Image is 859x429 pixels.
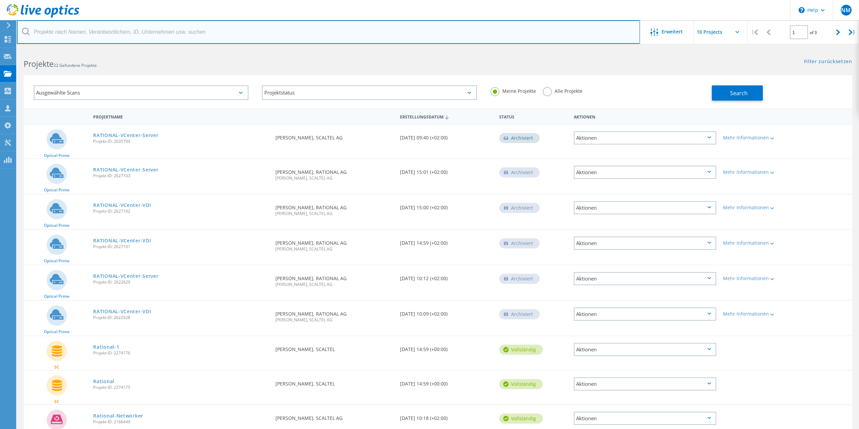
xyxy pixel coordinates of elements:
span: Search [730,89,748,97]
div: | [748,20,761,44]
div: Archiviert [499,203,540,213]
span: Projekt-ID: 2274175 [93,385,269,390]
div: [DATE] 09:40 (+02:00) [397,125,496,147]
div: Projektstatus [262,85,477,100]
div: [PERSON_NAME], RATIONAL AG [272,159,396,187]
input: Projekte nach Namen, Verantwortlichem, ID, Unternehmen usw. suchen [17,20,640,44]
div: [DATE] 14:59 (+00:00) [397,336,496,358]
a: RATIONAL-VCenter-Server [93,167,158,172]
div: Aktionen [574,272,716,285]
div: Archiviert [499,238,540,248]
span: Projekt-ID: 2635799 [93,139,269,143]
span: [PERSON_NAME], SCALTEL AG [275,318,393,322]
div: Aktionen [574,343,716,356]
a: Rational [93,379,114,384]
a: RATIONAL-VCenter-Server [93,133,158,138]
span: Projekt-ID: 2166449 [93,420,269,424]
div: [DATE] 10:18 (+02:00) [397,405,496,427]
div: [PERSON_NAME], RATIONAL AG [272,301,396,329]
div: Aktionen [574,412,716,425]
div: Mehr Informationen [723,170,782,175]
span: Optical Prime [44,154,70,158]
span: Optical Prime [44,223,70,227]
div: [PERSON_NAME], RATIONAL AG [272,194,396,222]
div: vollständig [499,345,543,355]
a: RATIONAL-VCenter-VDI [93,238,151,243]
span: [PERSON_NAME], SCALTEL AG [275,212,393,216]
div: [DATE] 14:59 (+02:00) [397,230,496,252]
div: Archiviert [499,133,540,143]
div: [PERSON_NAME], SCALTEL AG [272,125,396,147]
div: [DATE] 10:12 (+02:00) [397,265,496,288]
span: Optical Prime [44,188,70,192]
span: Projekt-ID: 2622629 [93,280,269,284]
div: Erstellungsdatum [397,110,496,123]
div: Status [496,110,570,123]
a: RATIONAL-VCenter-Server [93,274,158,278]
span: Optical Prime [44,294,70,298]
div: [PERSON_NAME], SCALTEL [272,336,396,358]
div: Mehr Informationen [723,135,782,140]
div: Mehr Informationen [723,205,782,210]
div: [DATE] 14:59 (+00:00) [397,371,496,393]
span: Projekt-ID: 2627101 [93,245,269,249]
div: Aktionen [570,110,720,123]
a: RATIONAL-VCenter-VDI [93,309,151,314]
div: Archiviert [499,309,540,319]
span: Erweitert [662,29,683,34]
div: Mehr Informationen [723,312,782,316]
b: Projekte [24,58,54,69]
span: Projekt-ID: 2622628 [93,316,269,320]
div: vollständig [499,413,543,424]
div: Aktionen [574,131,716,144]
div: Projektname [90,110,272,123]
span: NM [841,7,851,13]
a: RATIONAL-VCenter-VDI [93,203,151,208]
div: Archiviert [499,274,540,284]
div: | [845,20,859,44]
div: Aktionen [574,307,716,321]
a: Rational-Networker [93,413,143,418]
div: [DATE] 10:09 (+02:00) [397,301,496,323]
span: [PERSON_NAME], SCALTEL AG [275,176,393,180]
div: [PERSON_NAME], RATIONAL AG [272,230,396,258]
div: [DATE] 15:00 (+02:00) [397,194,496,217]
span: Projekt-ID: 2627103 [93,174,269,178]
label: Alle Projekte [543,87,583,93]
div: [PERSON_NAME], SCALTEL AG [272,405,396,427]
div: [PERSON_NAME], RATIONAL AG [272,265,396,293]
div: Aktionen [574,237,716,250]
div: Archiviert [499,167,540,178]
a: Rational-1 [93,345,119,349]
button: Search [712,85,763,101]
span: Optical Prime [44,330,70,334]
div: Aktionen [574,166,716,179]
a: Live Optics Dashboard [7,14,79,19]
div: [DATE] 15:01 (+02:00) [397,159,496,181]
span: SC [54,400,59,404]
svg: \n [799,7,805,13]
div: Aktionen [574,201,716,214]
span: of 3 [810,30,817,35]
span: Projekt-ID: 2274176 [93,351,269,355]
div: [PERSON_NAME], SCALTEL [272,371,396,393]
span: Optical Prime [44,259,70,263]
span: [PERSON_NAME], SCALTEL AG [275,247,393,251]
label: Meine Projekte [490,87,536,93]
span: SC [54,365,59,369]
span: Projekt-ID: 2627102 [93,209,269,213]
div: vollständig [499,379,543,389]
a: Filter zurücksetzen [804,59,852,65]
div: Ausgewählte Scans [34,85,248,100]
span: 22 Gefundene Projekte [54,62,97,68]
div: Mehr Informationen [723,241,782,245]
span: [PERSON_NAME], SCALTEL AG [275,283,393,287]
div: Aktionen [574,377,716,391]
div: Mehr Informationen [723,276,782,281]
